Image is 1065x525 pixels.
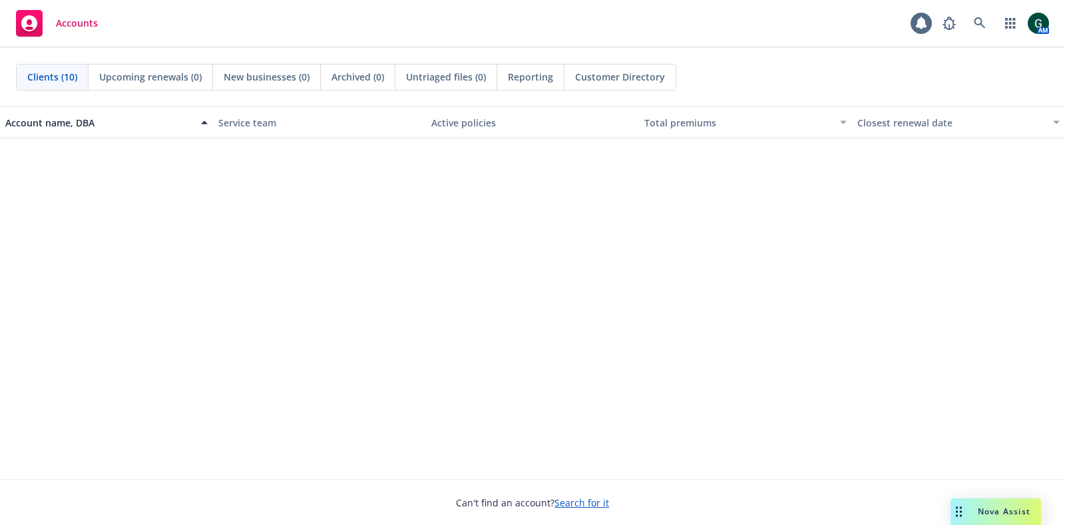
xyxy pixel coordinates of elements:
span: Upcoming renewals (0) [99,70,202,84]
div: Drag to move [951,498,967,525]
button: Active policies [426,106,639,138]
a: Report a Bug [936,10,962,37]
button: Service team [213,106,426,138]
div: Account name, DBA [5,116,193,130]
span: New businesses (0) [224,70,310,84]
span: Untriaged files (0) [406,70,486,84]
div: Active policies [431,116,634,130]
a: Search [966,10,993,37]
span: Clients (10) [27,70,77,84]
button: Nova Assist [951,498,1041,525]
span: Customer Directory [575,70,665,84]
img: photo [1028,13,1049,34]
button: Total premiums [639,106,852,138]
div: Total premiums [644,116,832,130]
span: Nova Assist [978,506,1030,517]
a: Accounts [11,5,103,42]
span: Accounts [56,18,98,29]
span: Archived (0) [331,70,384,84]
button: Closest renewal date [852,106,1065,138]
span: Can't find an account? [456,496,609,510]
span: Reporting [508,70,553,84]
a: Search for it [554,496,609,509]
div: Service team [218,116,421,130]
a: Switch app [997,10,1024,37]
div: Closest renewal date [857,116,1045,130]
